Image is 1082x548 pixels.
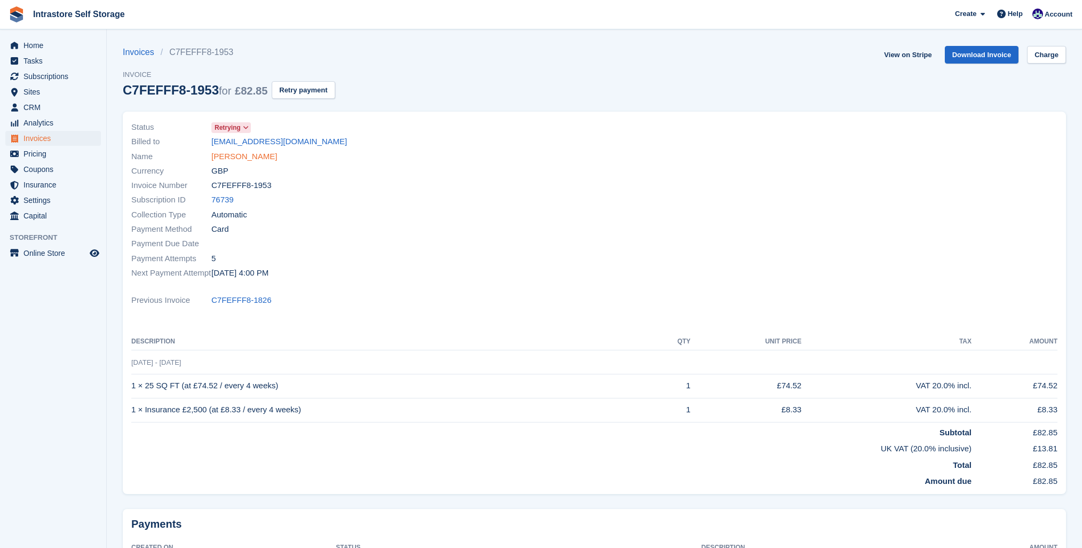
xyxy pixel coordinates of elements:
a: menu [5,84,101,99]
a: menu [5,208,101,223]
span: Collection Type [131,209,211,221]
span: GBP [211,165,228,177]
img: stora-icon-8386f47178a22dfd0bd8f6a31ec36ba5ce8667c1dd55bd0f319d3a0aa187defe.svg [9,6,25,22]
a: Charge [1027,46,1066,64]
a: menu [5,146,101,161]
span: [DATE] - [DATE] [131,358,181,366]
a: menu [5,69,101,84]
span: £82.85 [235,85,267,97]
span: Coupons [23,162,88,177]
span: Settings [23,193,88,208]
h2: Payments [131,518,1057,531]
span: Invoice [123,69,335,80]
a: menu [5,38,101,53]
span: Subscription ID [131,194,211,206]
span: Billed to [131,136,211,148]
td: £8.33 [691,398,802,422]
a: View on Stripe [880,46,936,64]
span: Capital [23,208,88,223]
div: VAT 20.0% incl. [801,404,972,416]
td: £8.33 [972,398,1057,422]
span: Currency [131,165,211,177]
strong: Total [953,460,972,469]
a: C7FEFFF8-1826 [211,294,272,307]
span: Payment Method [131,223,211,236]
div: VAT 20.0% incl. [801,380,972,392]
th: Unit Price [691,333,802,350]
a: [PERSON_NAME] [211,151,277,163]
div: C7FEFFF8-1953 [123,83,267,97]
td: 1 × Insurance £2,500 (at £8.33 / every 4 weeks) [131,398,650,422]
a: [EMAIL_ADDRESS][DOMAIN_NAME] [211,136,347,148]
a: menu [5,53,101,68]
a: 76739 [211,194,234,206]
button: Retry payment [272,81,335,99]
span: Storefront [10,232,106,243]
span: Retrying [215,123,241,132]
span: 5 [211,253,216,265]
span: Invoice Number [131,179,211,192]
span: Payment Attempts [131,253,211,265]
a: Retrying [211,121,251,134]
a: menu [5,131,101,146]
span: Previous Invoice [131,294,211,307]
td: £82.85 [972,471,1057,488]
nav: breadcrumbs [123,46,335,59]
strong: Subtotal [939,428,972,437]
strong: Amount due [925,476,972,486]
span: Payment Due Date [131,238,211,250]
a: Preview store [88,247,101,260]
span: Name [131,151,211,163]
span: Next Payment Attempt [131,267,211,279]
a: menu [5,115,101,130]
span: Online Store [23,246,88,261]
td: £74.52 [691,374,802,398]
span: CRM [23,100,88,115]
span: Sites [23,84,88,99]
th: Description [131,333,650,350]
td: UK VAT (20.0% inclusive) [131,439,972,455]
td: £82.85 [972,455,1057,472]
span: Account [1045,9,1072,20]
span: C7FEFFF8-1953 [211,179,272,192]
span: Subscriptions [23,69,88,84]
span: Card [211,223,229,236]
span: Analytics [23,115,88,130]
span: Status [131,121,211,134]
td: 1 [650,374,690,398]
a: Download Invoice [945,46,1019,64]
span: Automatic [211,209,247,221]
td: £74.52 [972,374,1057,398]
span: Help [1008,9,1023,19]
img: Mathew Tremewan [1032,9,1043,19]
a: menu [5,162,101,177]
span: Invoices [23,131,88,146]
a: menu [5,193,101,208]
span: Home [23,38,88,53]
td: £82.85 [972,422,1057,439]
th: Amount [972,333,1057,350]
a: menu [5,177,101,192]
a: Invoices [123,46,161,59]
span: Pricing [23,146,88,161]
span: Create [955,9,976,19]
a: menu [5,100,101,115]
span: for [219,85,231,97]
td: £13.81 [972,439,1057,455]
th: Tax [801,333,972,350]
span: Tasks [23,53,88,68]
time: 2025-10-03 15:00:31 UTC [211,267,268,279]
span: Insurance [23,177,88,192]
th: QTY [650,333,690,350]
a: Intrastore Self Storage [29,5,129,23]
td: 1 × 25 SQ FT (at £74.52 / every 4 weeks) [131,374,650,398]
a: menu [5,246,101,261]
td: 1 [650,398,690,422]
